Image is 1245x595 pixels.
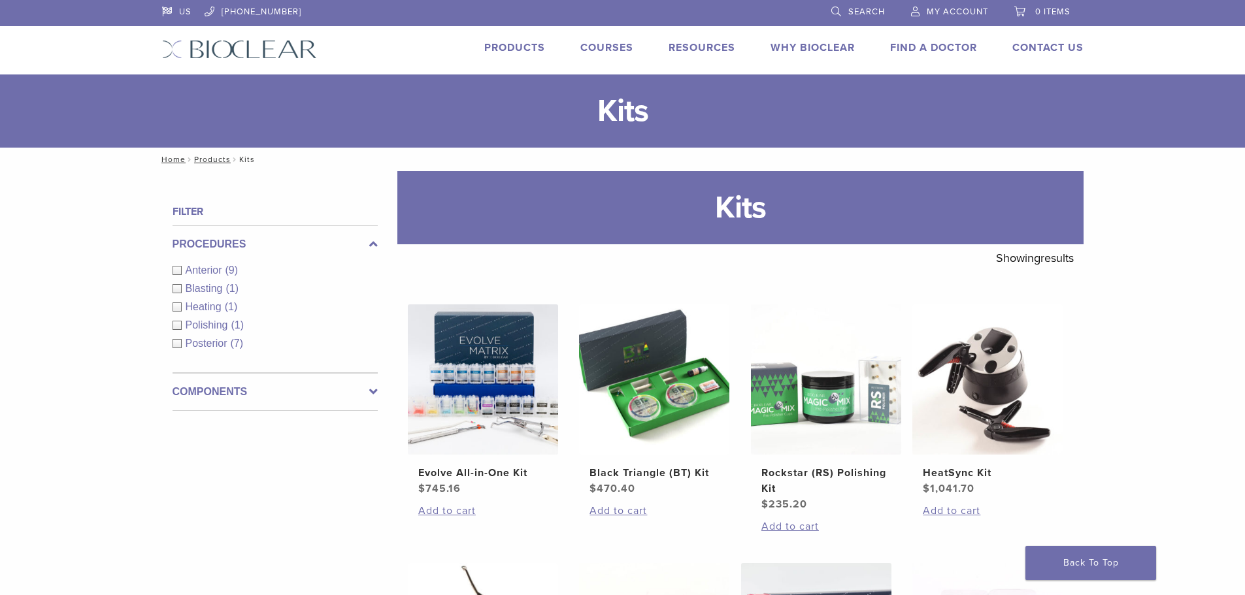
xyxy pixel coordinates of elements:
a: Add to cart: “HeatSync Kit” [923,503,1052,519]
a: HeatSync KitHeatSync Kit $1,041.70 [912,304,1064,496]
a: Products [484,41,545,54]
bdi: 470.40 [589,482,635,495]
span: Search [848,7,885,17]
span: (1) [225,283,239,294]
span: $ [761,498,769,511]
h4: Filter [173,204,378,219]
span: Heating [186,301,225,312]
img: Evolve All-in-One Kit [408,304,558,455]
a: Contact Us [1012,41,1084,54]
a: Add to cart: “Rockstar (RS) Polishing Kit” [761,519,891,534]
h2: Rockstar (RS) Polishing Kit [761,465,891,496]
label: Components [173,384,378,400]
a: Why Bioclear [771,41,855,54]
span: $ [589,482,597,495]
span: Posterior [186,338,231,349]
h2: Black Triangle (BT) Kit [589,465,719,481]
h2: HeatSync Kit [923,465,1052,481]
a: Back To Top [1025,546,1156,580]
label: Procedures [173,236,378,252]
h2: Evolve All-in-One Kit [418,465,548,481]
span: (7) [231,338,244,349]
span: / [186,156,194,163]
bdi: 1,041.70 [923,482,974,495]
img: HeatSync Kit [912,304,1063,455]
span: Blasting [186,283,226,294]
nav: Kits [152,148,1093,171]
a: Find A Doctor [890,41,977,54]
bdi: 745.16 [418,482,461,495]
span: $ [418,482,425,495]
span: 0 items [1035,7,1071,17]
a: Home [158,155,186,164]
span: (1) [225,301,238,312]
span: (1) [231,319,244,330]
img: Black Triangle (BT) Kit [579,304,729,455]
span: My Account [927,7,988,17]
a: Add to cart: “Black Triangle (BT) Kit” [589,503,719,519]
img: Bioclear [162,40,317,59]
bdi: 235.20 [761,498,807,511]
a: Black Triangle (BT) KitBlack Triangle (BT) Kit $470.40 [578,304,731,496]
a: Resources [669,41,735,54]
span: $ [923,482,930,495]
h1: Kits [397,171,1084,244]
a: Rockstar (RS) Polishing KitRockstar (RS) Polishing Kit $235.20 [750,304,903,512]
span: (9) [225,265,239,276]
p: Showing results [996,244,1074,272]
span: / [231,156,239,163]
a: Add to cart: “Evolve All-in-One Kit” [418,503,548,519]
span: Polishing [186,319,231,330]
a: Evolve All-in-One KitEvolve All-in-One Kit $745.16 [407,304,559,496]
a: Products [194,155,231,164]
a: Courses [580,41,633,54]
span: Anterior [186,265,225,276]
img: Rockstar (RS) Polishing Kit [751,304,901,455]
